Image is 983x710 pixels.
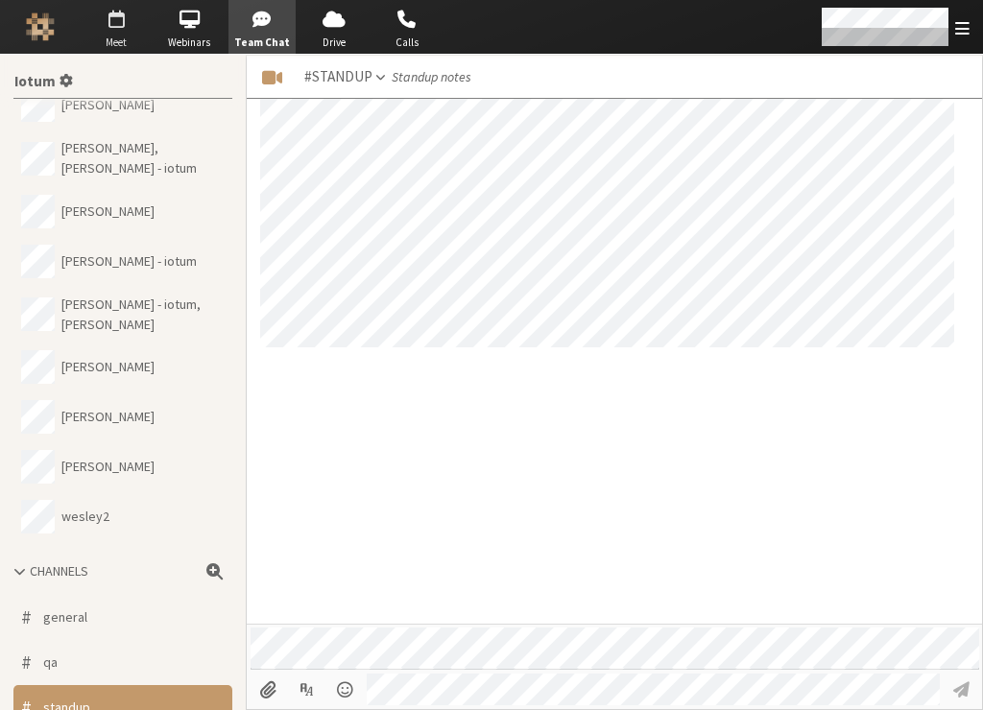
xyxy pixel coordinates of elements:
[328,674,364,706] button: Open menu
[13,286,232,343] button: [PERSON_NAME] - iotum, [PERSON_NAME]
[944,674,979,706] button: Send message
[13,187,232,237] button: [PERSON_NAME]
[21,648,32,676] span: #
[21,603,32,631] span: #
[26,12,55,41] img: Iotum
[7,61,80,98] button: Settings
[297,62,392,92] button: #standup
[13,236,232,286] button: [PERSON_NAME] - iotum
[252,56,292,98] button: Start a meeting
[43,607,87,627] span: general
[13,130,232,187] button: [PERSON_NAME], [PERSON_NAME] - iotum
[30,562,88,580] span: Channels
[13,491,232,541] button: wesley2
[13,640,232,685] button: #qa
[13,442,232,492] button: [PERSON_NAME]
[83,35,150,51] span: Meet
[13,343,232,392] button: [PERSON_NAME]
[13,81,232,130] button: [PERSON_NAME]
[300,35,368,51] span: Drive
[14,74,56,90] span: Iotum
[13,31,232,81] button: [PERSON_NAME] (You)
[13,392,232,442] button: [PERSON_NAME]
[228,35,296,51] span: Team Chat
[373,35,441,51] span: Calls
[392,67,471,87] span: Standup notes
[43,652,58,673] span: qa
[13,595,232,640] button: #general
[156,35,223,51] span: Webinars
[289,674,324,706] button: Show formatting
